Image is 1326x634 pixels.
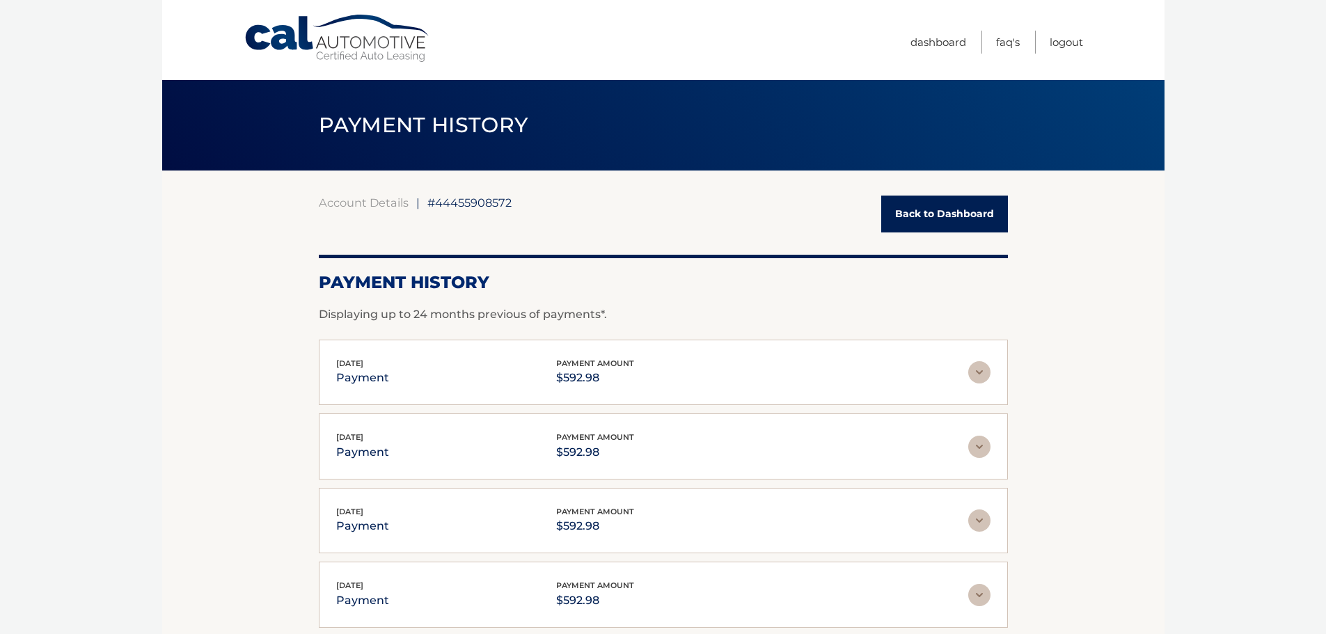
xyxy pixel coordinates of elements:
span: PAYMENT HISTORY [319,112,528,138]
span: #44455908572 [427,196,512,209]
span: payment amount [556,580,634,590]
p: $592.98 [556,591,634,610]
span: [DATE] [336,432,363,442]
p: $592.98 [556,516,634,536]
a: Cal Automotive [244,14,432,63]
span: payment amount [556,358,634,368]
img: accordion-rest.svg [968,436,990,458]
a: FAQ's [996,31,1020,54]
a: Back to Dashboard [881,196,1008,232]
a: Dashboard [910,31,966,54]
p: payment [336,516,389,536]
span: | [416,196,420,209]
p: Displaying up to 24 months previous of payments*. [319,306,1008,323]
span: payment amount [556,507,634,516]
p: payment [336,368,389,388]
span: [DATE] [336,358,363,368]
span: [DATE] [336,507,363,516]
a: Logout [1050,31,1083,54]
a: Account Details [319,196,409,209]
span: payment amount [556,432,634,442]
p: $592.98 [556,368,634,388]
h2: Payment History [319,272,1008,293]
img: accordion-rest.svg [968,509,990,532]
span: [DATE] [336,580,363,590]
p: $592.98 [556,443,634,462]
p: payment [336,443,389,462]
img: accordion-rest.svg [968,584,990,606]
p: payment [336,591,389,610]
img: accordion-rest.svg [968,361,990,383]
